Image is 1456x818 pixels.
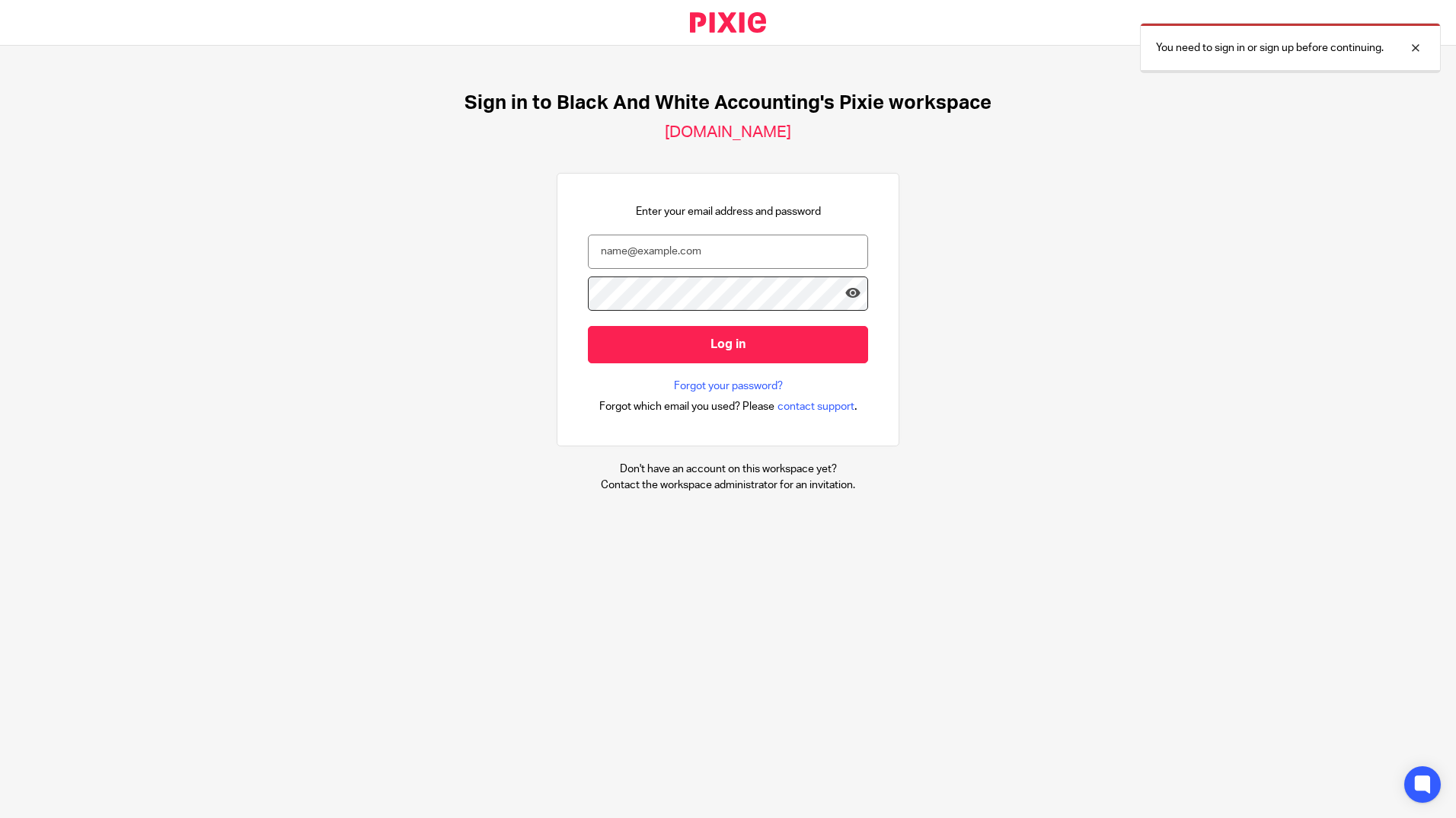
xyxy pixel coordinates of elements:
[588,326,868,363] input: Log in
[674,379,783,394] a: Forgot your password?
[588,235,868,269] input: name@example.com
[601,478,855,493] p: Contact the workspace administrator for an invitation.
[777,399,854,414] span: contact support
[599,399,774,414] span: Forgot which email you used? Please
[465,91,991,115] h1: Sign in to Black And White Accounting's Pixie workspace
[636,204,821,219] p: Enter your email address and password
[599,398,857,415] div: .
[665,123,791,142] h2: [DOMAIN_NAME]
[601,462,855,477] p: Don't have an account on this workspace yet?
[1156,40,1384,56] p: You need to sign in or sign up before continuing.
